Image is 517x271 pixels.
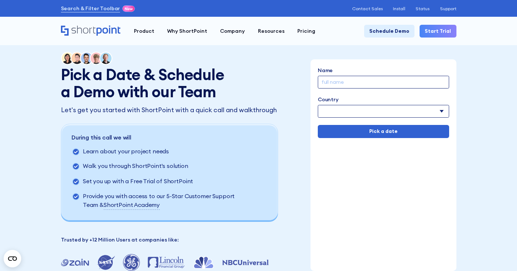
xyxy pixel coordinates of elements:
a: Resources [251,25,291,38]
div: Why ShortPoint [167,27,207,35]
form: Demo Form [318,67,449,138]
a: Pricing [291,25,322,38]
a: Support [440,6,456,11]
a: Schedule Demo [364,25,414,38]
a: Product [127,25,161,38]
button: Open CMP widget [4,250,21,267]
p: Learn about your project needs [83,147,169,157]
input: full name [318,76,449,89]
a: Status [416,6,429,11]
a: Install [393,6,405,11]
a: Home [61,25,121,37]
p: Provide you with access to our 5-Star Customer Support Team & [83,192,247,210]
label: Country [318,96,449,103]
p: During this call we will [72,133,247,142]
a: Company [214,25,251,38]
a: ShortPoint Academy [104,201,160,210]
div: Resources [258,27,285,35]
p: Trusted by +12 Million Users at companies like: [61,236,279,244]
div: Company [220,27,245,35]
div: Product [134,27,154,35]
h1: Pick a Date & Schedule a Demo with our Team [61,66,232,100]
p: Let's get you started with ShortPoint with a quick call and walkthrough [61,105,279,115]
label: Name [318,67,449,74]
div: Pricing [297,27,315,35]
iframe: Chat Widget [481,236,517,271]
a: Contact Sales [352,6,383,11]
input: Pick a date [318,125,449,138]
a: Start Trial [420,25,456,38]
a: Why ShortPoint [161,25,213,38]
a: Search & Filter Toolbar [61,5,120,12]
p: Walk you through ShortPoint's solution [83,162,188,172]
p: Set you up with a Free Trial of ShortPoint [83,177,193,187]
